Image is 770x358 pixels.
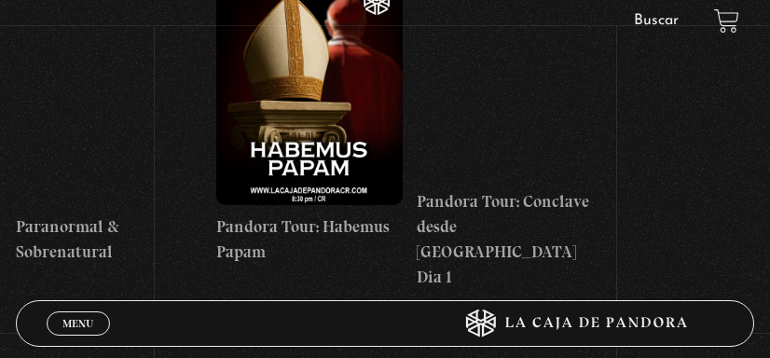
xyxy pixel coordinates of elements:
[634,13,679,28] a: Buscar
[216,214,403,265] h4: Pandora Tour: Habemus Papam
[16,214,202,265] h4: Paranormal & Sobrenatural
[417,189,603,290] h4: Pandora Tour: Conclave desde [GEOGRAPHIC_DATA] Dia 1
[56,334,100,347] span: Cerrar
[714,8,739,34] a: View your shopping cart
[62,318,93,329] span: Menu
